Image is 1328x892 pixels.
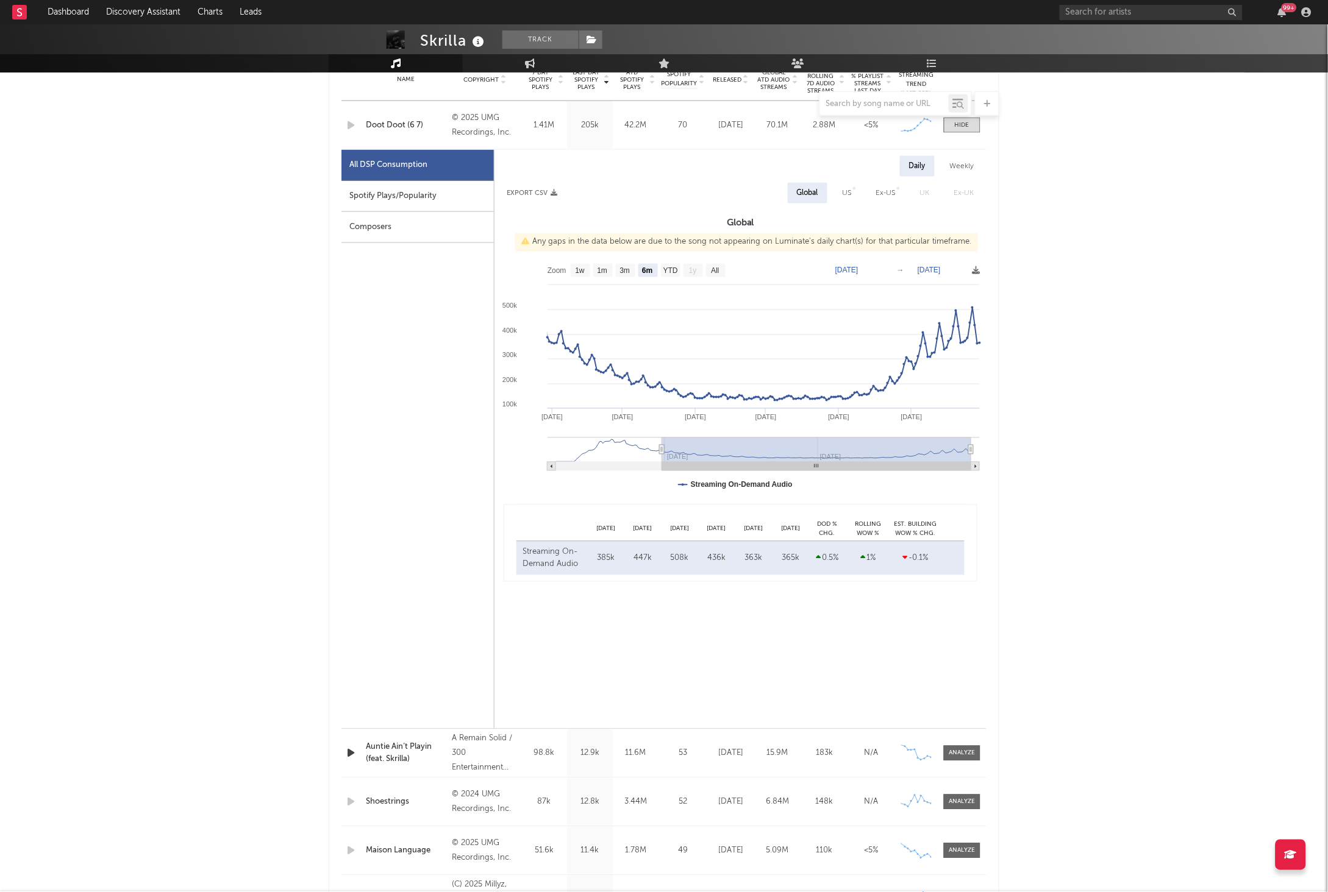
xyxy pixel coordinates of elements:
[735,525,773,534] div: [DATE]
[662,119,704,132] div: 70
[624,525,662,534] div: [DATE]
[502,377,517,384] text: 200k
[548,267,566,275] text: Zoom
[851,119,892,132] div: <5%
[366,75,446,84] div: Name
[366,742,446,765] a: Auntie Ain’t Playin (feat. Skrilla)
[757,845,798,857] div: 5.09M
[900,156,935,177] div: Daily
[894,553,937,565] div: -0.1 %
[804,748,845,760] div: 183k
[587,525,624,534] div: [DATE]
[849,553,888,565] div: 1 %
[598,267,608,275] text: 1m
[576,267,585,275] text: 1w
[713,76,741,83] span: Released
[891,520,940,538] div: Est. Building WoW % Chg.
[420,30,487,51] div: Skrilla
[502,401,517,408] text: 100k
[463,76,499,83] span: Copyright
[570,748,610,760] div: 12.9k
[616,796,655,809] div: 3.44M
[775,553,806,565] div: 365k
[835,266,859,275] text: [DATE]
[698,525,735,534] div: [DATE]
[812,553,843,565] div: 0.5 %
[570,119,610,132] div: 205k
[757,69,791,91] span: Global ATD Audio Streams
[452,837,518,866] div: © 2025 UMG Recordings, Inc.
[524,119,564,132] div: 1.41M
[1060,5,1243,20] input: Search for artists
[341,181,494,212] div: Spotify Plays/Popularity
[898,62,935,98] div: Global Streaming Trend (Last 60D)
[755,414,777,421] text: [DATE]
[494,216,987,230] h3: Global
[804,65,838,94] span: Global Rolling 7D Audio Streams
[341,150,494,181] div: All DSP Consumption
[570,845,610,857] div: 11.4k
[627,553,659,565] div: 447k
[901,414,923,421] text: [DATE]
[570,796,610,809] div: 12.8k
[738,553,769,565] div: 363k
[846,520,891,538] div: Rolling WoW % Chg.
[341,212,494,243] div: Composers
[502,302,517,310] text: 500k
[541,414,563,421] text: [DATE]
[642,267,652,275] text: 6m
[366,796,446,809] a: Shoestrings
[710,748,751,760] div: [DATE]
[366,845,446,857] a: Maison Language
[772,525,809,534] div: [DATE]
[590,553,621,565] div: 385k
[691,481,793,489] text: Streaming On-Demand Audio
[502,327,517,334] text: 400k
[804,796,845,809] div: 148k
[502,30,579,49] button: Track
[570,69,602,91] span: Last Day Spotify Plays
[662,748,704,760] div: 53
[616,119,655,132] div: 42.2M
[515,233,978,252] div: Any gaps in the data below are due to the song not appearing on Luminate's daily chart(s) for tha...
[616,845,655,857] div: 1.78M
[876,186,896,200] div: Ex-US
[524,69,557,91] span: 7 Day Spotify Plays
[851,796,892,809] div: N/A
[710,119,751,132] div: [DATE]
[663,267,678,275] text: YTD
[452,111,518,140] div: © 2025 UMG Recordings, Inc.
[918,266,941,275] text: [DATE]
[452,788,518,817] div: © 2024 UMG Recordings, Inc.
[757,796,798,809] div: 6.84M
[524,796,564,809] div: 87k
[804,119,845,132] div: 2.88M
[843,186,852,200] div: US
[502,352,517,359] text: 300k
[366,119,446,132] a: Doot Doot (6 7)
[804,845,845,857] div: 110k
[524,845,564,857] div: 51.6k
[452,732,518,776] div: A Remain Solid / 300 Entertainment release, © 2025 1900Rugrat. Under exclusive license to 300 Ent...
[701,553,732,565] div: 436k
[616,69,648,91] span: ATD Spotify Plays
[507,189,557,197] button: Export CSV
[797,186,818,200] div: Global
[710,796,751,809] div: [DATE]
[820,99,949,109] input: Search by song name or URL
[897,266,904,275] text: →
[523,547,584,570] div: Streaming On-Demand Audio
[941,156,984,177] div: Weekly
[620,267,630,275] text: 3m
[710,845,751,857] div: [DATE]
[665,553,696,565] div: 508k
[612,414,634,421] text: [DATE]
[349,158,427,172] div: All DSP Consumption
[828,414,849,421] text: [DATE]
[851,65,885,94] span: Estimated % Playlist Streams Last Day
[851,748,892,760] div: N/A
